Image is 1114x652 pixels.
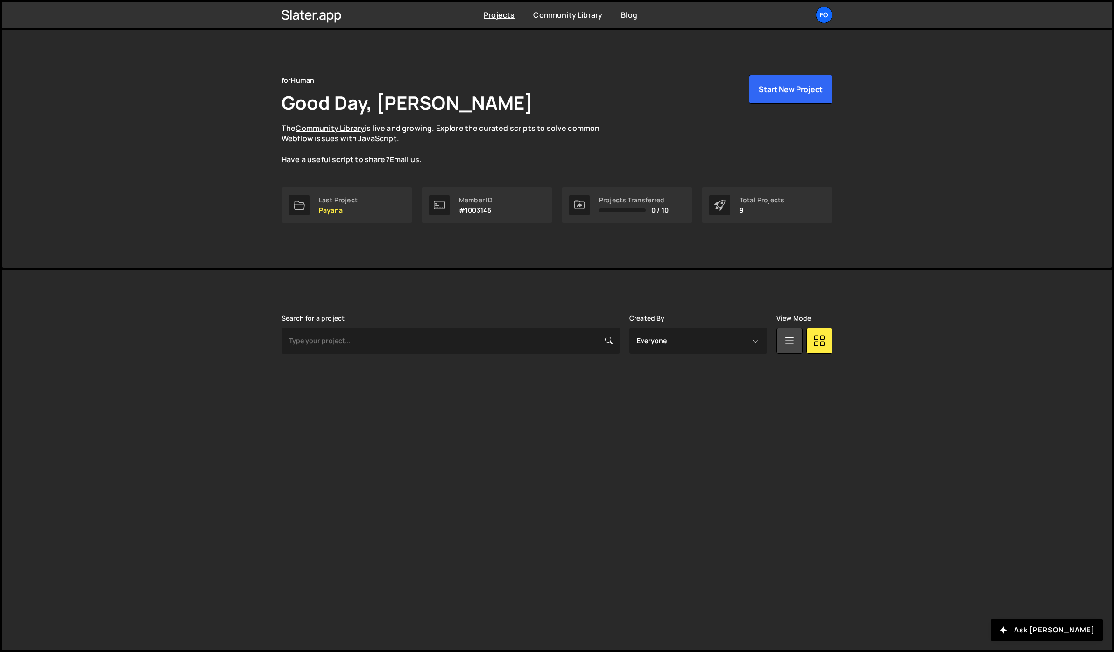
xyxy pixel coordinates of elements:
p: #1003145 [459,207,493,214]
p: The is live and growing. Explore the curated scripts to solve common Webflow issues with JavaScri... [282,123,618,165]
button: Start New Project [749,75,832,104]
div: Last Project [319,196,358,204]
div: Projects Transferred [599,196,669,204]
p: Payana [319,207,358,214]
div: Member ID [459,196,493,204]
a: Projects [484,10,515,20]
a: Community Library [533,10,602,20]
label: View Mode [776,315,811,322]
p: 9 [740,207,784,214]
div: forHuman [282,75,314,86]
a: Last Project Payana [282,187,412,223]
a: fo [816,7,832,23]
a: Blog [621,10,637,20]
a: Community Library [296,123,365,133]
a: Email us [390,154,419,165]
span: 0 / 10 [651,207,669,214]
div: Total Projects [740,196,784,204]
label: Search for a project [282,315,345,322]
input: Type your project... [282,328,620,354]
label: Created By [629,315,665,322]
button: Ask [PERSON_NAME] [991,619,1103,641]
h1: Good Day, [PERSON_NAME] [282,90,533,115]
